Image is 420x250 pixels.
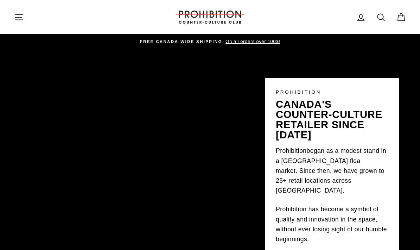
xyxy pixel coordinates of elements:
a: Prohibition [276,146,307,156]
a: FREE CANADA-WIDE SHIPPING On all orders over 100$! [16,38,404,45]
p: PROHIBITION [276,88,388,96]
p: began as a modest stand in a [GEOGRAPHIC_DATA] flea market. Since then, we have grown to 25+ reta... [276,146,388,196]
img: PROHIBITION COUNTER-CULTURE CLUB [175,11,245,24]
span: On all orders over 100$! [224,39,280,44]
p: Prohibition has become a symbol of quality and innovation in the space, without ever losing sight... [276,204,388,244]
p: canada's counter-culture retailer since [DATE] [276,99,388,140]
span: FREE CANADA-WIDE SHIPPING [140,39,222,44]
